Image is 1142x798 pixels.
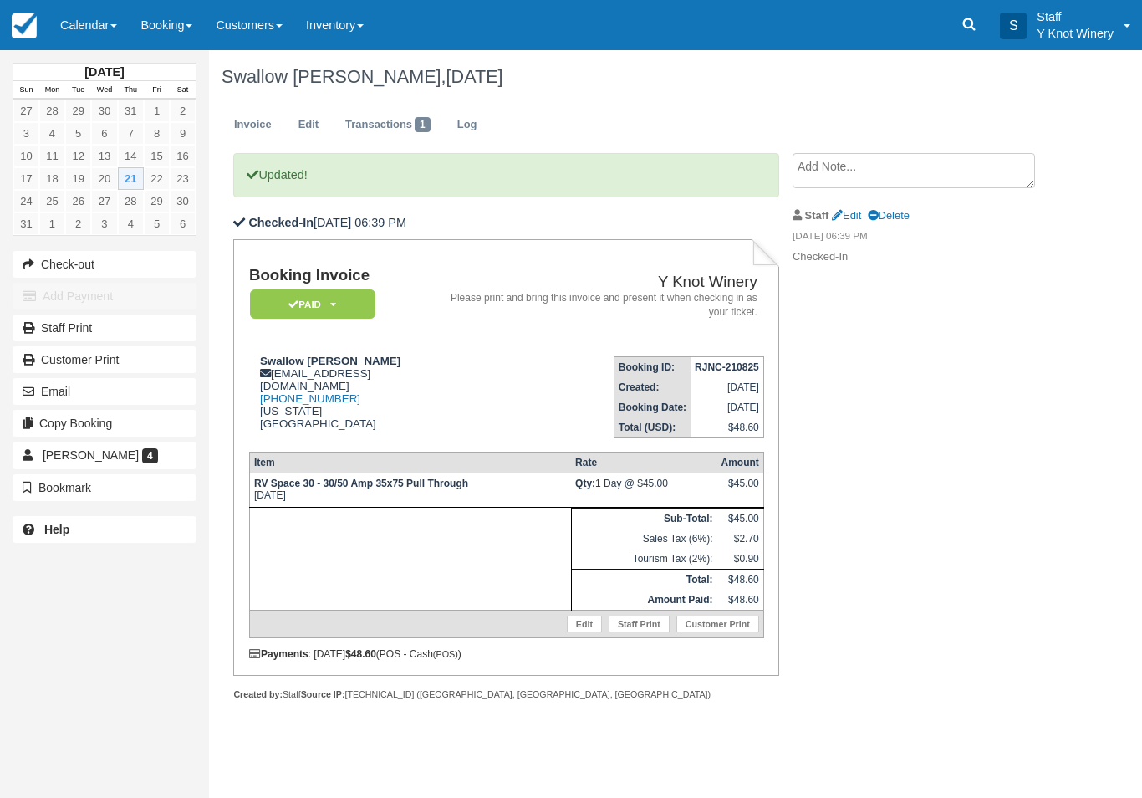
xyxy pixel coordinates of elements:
a: 2 [65,212,91,235]
a: 4 [39,122,65,145]
a: 28 [39,100,65,122]
strong: Qty [575,478,595,489]
h1: Swallow [PERSON_NAME], [222,67,1053,87]
a: Delete [868,209,910,222]
td: $48.60 [716,570,763,591]
th: Item [249,453,571,473]
a: 16 [170,145,196,167]
th: Mon [39,81,65,100]
a: Customer Print [676,616,759,632]
a: 15 [144,145,170,167]
em: Paid [250,289,375,319]
a: 22 [144,167,170,190]
td: [DATE] [691,397,763,417]
th: Created: [614,377,691,397]
td: 1 Day @ $45.00 [571,473,716,508]
span: 4 [142,448,158,463]
strong: $48.60 [345,648,376,660]
a: 6 [91,122,117,145]
button: Email [13,378,196,405]
a: 24 [13,190,39,212]
a: 20 [91,167,117,190]
h1: Booking Invoice [249,267,444,284]
p: Updated! [233,153,779,197]
a: Transactions1 [333,109,443,141]
a: 23 [170,167,196,190]
a: Invoice [222,109,284,141]
th: Sun [13,81,39,100]
a: Help [13,516,196,543]
a: 29 [144,190,170,212]
address: Please print and bring this invoice and present it when checking in as your ticket. [451,291,757,320]
div: S [1000,13,1027,39]
a: 1 [144,100,170,122]
th: Sub-Total: [571,509,716,529]
a: 29 [65,100,91,122]
th: Sat [170,81,196,100]
span: [DATE] [446,66,503,87]
a: Log [445,109,490,141]
a: 5 [144,212,170,235]
a: 17 [13,167,39,190]
a: Edit [832,209,861,222]
strong: Payments [249,648,308,660]
p: [DATE] 06:39 PM [233,214,779,232]
a: 18 [39,167,65,190]
a: 5 [65,122,91,145]
td: $48.60 [691,417,763,438]
strong: Source IP: [301,689,345,699]
img: checkfront-main-nav-mini-logo.png [12,13,37,38]
a: 13 [91,145,117,167]
button: Check-out [13,251,196,278]
a: 8 [144,122,170,145]
td: Sales Tax (6%): [571,529,716,549]
a: Edit [567,616,602,632]
a: 19 [65,167,91,190]
a: 4 [118,212,144,235]
strong: Staff [805,209,829,222]
th: Total: [571,570,716,591]
th: Fri [144,81,170,100]
a: 2 [170,100,196,122]
a: 26 [65,190,91,212]
strong: RV Space 30 - 30/50 Amp 35x75 Pull Through [254,478,468,489]
th: Booking ID: [614,357,691,378]
a: 7 [118,122,144,145]
a: 25 [39,190,65,212]
div: $45.00 [721,478,758,503]
a: Edit [286,109,331,141]
p: Checked-In [793,249,1053,265]
strong: Created by: [233,689,283,699]
th: Tue [65,81,91,100]
a: 21 [118,167,144,190]
a: 27 [13,100,39,122]
button: Bookmark [13,474,196,501]
td: $0.90 [716,549,763,570]
h2: Y Knot Winery [451,274,757,291]
a: 12 [65,145,91,167]
p: Y Knot Winery [1037,25,1114,42]
span: 1 [415,117,431,132]
td: $45.00 [716,509,763,529]
strong: [DATE] [84,65,124,79]
a: 28 [118,190,144,212]
b: Help [44,523,69,536]
a: 9 [170,122,196,145]
td: $2.70 [716,529,763,549]
a: 30 [170,190,196,212]
a: 27 [91,190,117,212]
td: [DATE] [249,473,571,508]
a: 30 [91,100,117,122]
th: Amount [716,453,763,473]
div: [EMAIL_ADDRESS][DOMAIN_NAME] [US_STATE] [GEOGRAPHIC_DATA] [249,355,444,430]
td: Tourism Tax (2%): [571,549,716,570]
a: 31 [118,100,144,122]
button: Add Payment [13,283,196,309]
a: 11 [39,145,65,167]
span: [PERSON_NAME] [43,448,139,462]
a: 3 [13,122,39,145]
a: Staff Print [13,315,196,341]
th: Rate [571,453,716,473]
a: Paid [249,289,370,320]
a: Customer Print [13,346,196,373]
